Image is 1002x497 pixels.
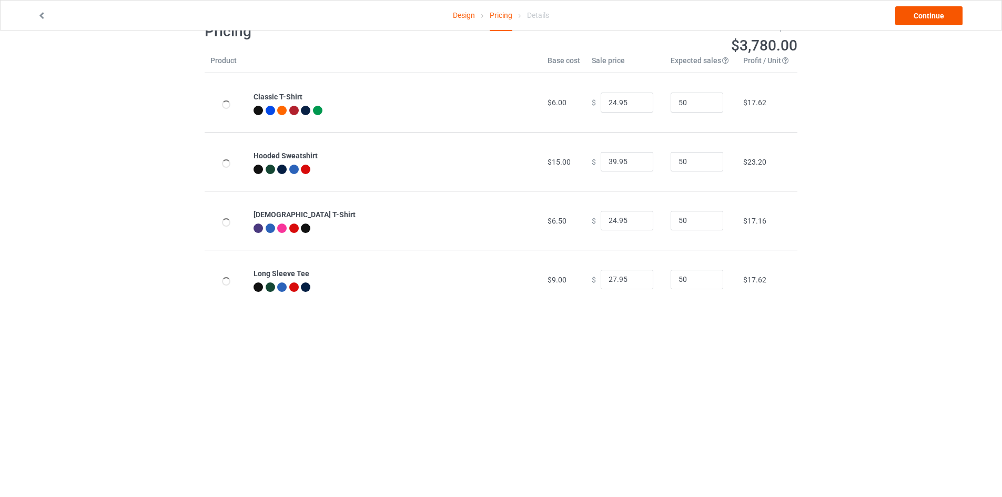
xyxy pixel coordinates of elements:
[254,269,309,278] b: Long Sleeve Tee
[254,210,356,219] b: [DEMOGRAPHIC_DATA] T-Shirt
[592,157,596,166] span: $
[586,55,665,73] th: Sale price
[453,1,475,30] a: Design
[743,158,766,166] span: $23.20
[548,217,566,225] span: $6.50
[743,276,766,284] span: $17.62
[743,217,766,225] span: $17.16
[592,275,596,283] span: $
[548,98,566,107] span: $6.00
[548,276,566,284] span: $9.00
[527,1,549,30] div: Details
[592,216,596,225] span: $
[548,158,571,166] span: $15.00
[895,6,963,25] a: Continue
[731,37,797,54] span: $3,780.00
[592,98,596,107] span: $
[737,55,797,73] th: Profit / Unit
[205,22,494,41] h1: Pricing
[490,1,512,31] div: Pricing
[205,55,248,73] th: Product
[542,55,586,73] th: Base cost
[665,55,737,73] th: Expected sales
[254,93,302,101] b: Classic T-Shirt
[743,98,766,107] span: $17.62
[254,151,318,160] b: Hooded Sweatshirt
